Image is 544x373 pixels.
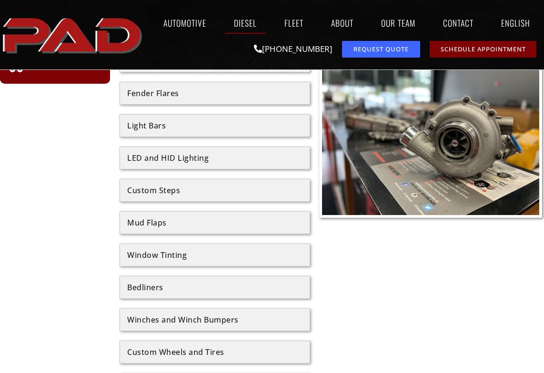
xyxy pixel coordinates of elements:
a: English [492,12,544,34]
a: Fleet [275,12,312,34]
div: Window Tinting [127,251,302,259]
a: Diesel [225,12,266,34]
div: Custom Steps [127,186,302,194]
a: Our Team [372,12,424,34]
div: Bedliners [127,284,302,291]
img: A turbocharger is displayed on a counter inside an automotive shop, with car parts and equipment ... [322,52,539,215]
span: Request Quote [353,46,409,52]
div: Light Bars [127,122,302,129]
div: LED and HID Lighting [127,154,302,162]
nav: Menu [147,12,544,34]
div: Fender Flares [127,89,302,97]
a: request a service or repair quote [342,41,420,58]
a: schedule repair or service appointment [430,41,537,58]
a: [PHONE_NUMBER] [254,43,332,54]
div: Custom Wheels and Tires [127,348,302,356]
div: Mud Flaps [127,219,302,226]
a: About [322,12,363,34]
div: Winches and Winch Bumpers [127,316,302,324]
a: Automotive [154,12,215,34]
a: Contact [434,12,483,34]
span: Schedule Appointment [441,46,526,52]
